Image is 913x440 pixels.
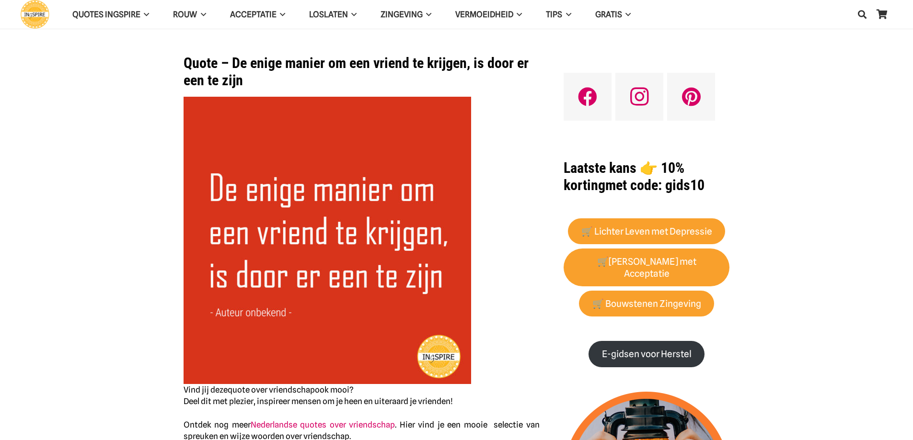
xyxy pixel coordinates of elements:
[592,298,701,309] strong: 🛒 Bouwstenen Zingeving
[615,73,663,121] a: Instagram
[309,10,348,19] span: Loslaten
[348,2,357,26] span: Loslaten Menu
[564,248,729,287] a: 🛒[PERSON_NAME] met Acceptatie
[583,2,643,27] a: GRATISGRATIS Menu
[60,2,161,27] a: QUOTES INGSPIREQUOTES INGSPIRE Menu
[197,2,206,26] span: ROUW Menu
[381,10,423,19] span: Zingeving
[161,2,218,27] a: ROUWROUW Menu
[667,73,715,121] a: Pinterest
[297,2,369,27] a: LoslatenLoslaten Menu
[184,384,540,407] p: Vind jij deze ook mooi? Deel dit met plezier, inspireer mensen om je heen en uiteraard je vrienden!
[579,291,714,317] a: 🛒 Bouwstenen Zingeving
[423,2,431,26] span: Zingeving Menu
[597,256,696,279] strong: 🛒[PERSON_NAME] met Acceptatie
[602,349,692,360] strong: E-gidsen voor Herstel
[581,226,712,237] strong: 🛒 Lichter Leven met Depressie
[595,10,622,19] span: GRATIS
[564,159,684,193] strong: Laatste kans 👉 10% korting
[277,2,285,26] span: Acceptatie Menu
[568,218,725,245] a: 🛒 Lichter Leven met Depressie
[853,2,872,26] a: Zoeken
[455,10,513,19] span: VERMOEIDHEID
[184,55,540,89] h1: Quote – De enige manier om een vriend te krijgen, is door er een te zijn
[228,385,315,395] strong: quote over vriendschap
[513,2,522,26] span: VERMOEIDHEID Menu
[72,10,140,19] span: QUOTES INGSPIRE
[562,2,571,26] span: TIPS Menu
[564,159,729,194] h1: met code: gids10
[173,10,197,19] span: ROUW
[534,2,583,27] a: TIPSTIPS Menu
[546,10,562,19] span: TIPS
[251,420,395,429] a: Nederlandse quotes over vriendschap
[622,2,631,26] span: GRATIS Menu
[218,2,297,27] a: AcceptatieAcceptatie Menu
[443,2,534,27] a: VERMOEIDHEIDVERMOEIDHEID Menu
[564,73,612,121] a: Facebook
[369,2,443,27] a: ZingevingZingeving Menu
[230,10,277,19] span: Acceptatie
[140,2,149,26] span: QUOTES INGSPIRE Menu
[589,341,705,367] a: E-gidsen voor Herstel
